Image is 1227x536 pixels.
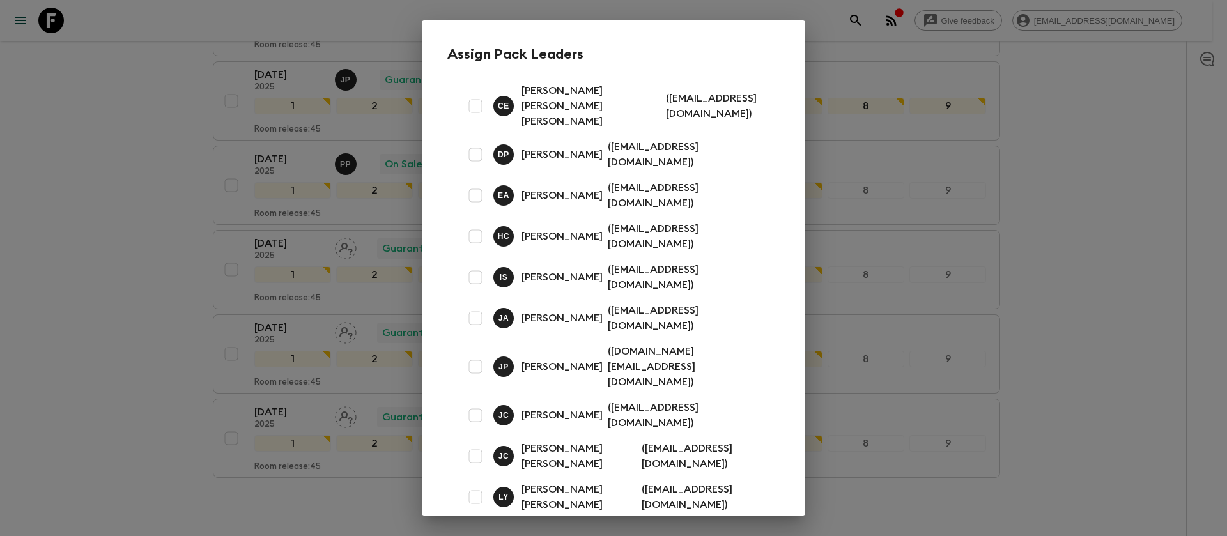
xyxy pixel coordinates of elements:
p: J C [498,451,509,461]
p: ( [EMAIL_ADDRESS][DOMAIN_NAME] ) [608,400,764,431]
p: J P [498,362,509,372]
p: [PERSON_NAME] [521,359,603,374]
p: [PERSON_NAME] [521,188,603,203]
p: [PERSON_NAME] [PERSON_NAME] [PERSON_NAME] [521,83,661,129]
p: [PERSON_NAME] [PERSON_NAME] [521,482,637,512]
p: ( [EMAIL_ADDRESS][DOMAIN_NAME] ) [608,303,764,333]
p: J C [498,410,509,420]
p: H C [498,231,510,241]
p: L Y [498,492,508,502]
p: E A [498,190,509,201]
p: ( [EMAIL_ADDRESS][DOMAIN_NAME] ) [642,482,764,512]
p: [PERSON_NAME] [521,270,603,285]
p: ( [EMAIL_ADDRESS][DOMAIN_NAME] ) [608,262,764,293]
p: ( [EMAIL_ADDRESS][DOMAIN_NAME] ) [642,441,764,471]
h2: Assign Pack Leaders [447,46,780,63]
p: [PERSON_NAME] [521,229,603,244]
p: ( [DOMAIN_NAME][EMAIL_ADDRESS][DOMAIN_NAME] ) [608,344,764,390]
p: [PERSON_NAME] [521,408,603,423]
p: ( [EMAIL_ADDRESS][DOMAIN_NAME] ) [666,91,764,121]
p: I S [500,272,508,282]
p: J A [498,313,509,323]
p: [PERSON_NAME] [521,147,603,162]
p: ( [EMAIL_ADDRESS][DOMAIN_NAME] ) [608,180,764,211]
p: ( [EMAIL_ADDRESS][DOMAIN_NAME] ) [608,139,764,170]
p: ( [EMAIL_ADDRESS][DOMAIN_NAME] ) [608,221,764,252]
p: C E [498,101,509,111]
p: D P [498,149,509,160]
p: [PERSON_NAME] [PERSON_NAME] [521,441,637,471]
p: [PERSON_NAME] [521,310,603,326]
